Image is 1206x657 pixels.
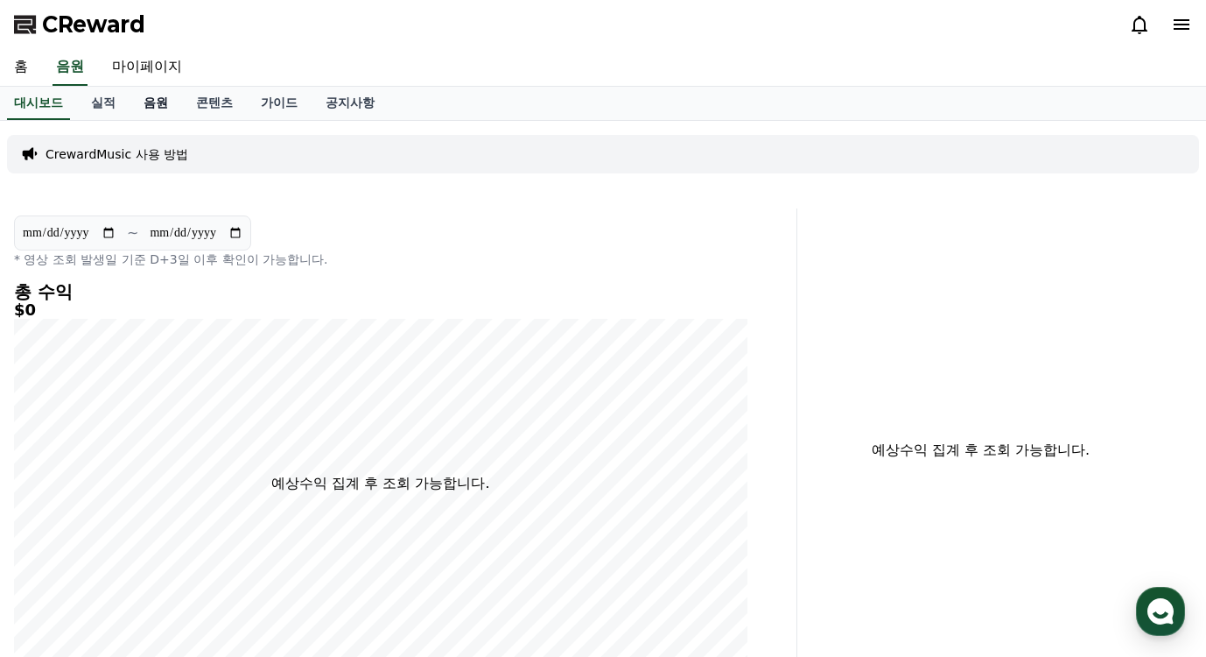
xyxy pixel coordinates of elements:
a: 공지사항 [312,87,389,120]
span: 설정 [270,538,291,552]
a: 대화 [116,512,226,555]
span: CReward [42,11,145,39]
p: 예상수익 집계 후 조회 가능합니다. [271,473,489,494]
p: ~ [127,223,138,244]
a: 음원 [53,49,88,86]
a: 설정 [226,512,336,555]
p: 예상수익 집계 후 조회 가능합니다. [811,440,1150,461]
p: * 영상 조회 발생일 기준 D+3일 이후 확인이 가능합니다. [14,251,747,268]
a: 마이페이지 [98,49,196,86]
a: 콘텐츠 [182,87,247,120]
a: 홈 [5,512,116,555]
h4: 총 수익 [14,282,747,301]
span: 홈 [55,538,66,552]
a: CrewardMusic 사용 방법 [46,145,188,163]
h5: $0 [14,301,747,319]
a: 대시보드 [7,87,70,120]
span: 대화 [160,539,181,553]
a: 실적 [77,87,130,120]
a: CReward [14,11,145,39]
a: 가이드 [247,87,312,120]
a: 음원 [130,87,182,120]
